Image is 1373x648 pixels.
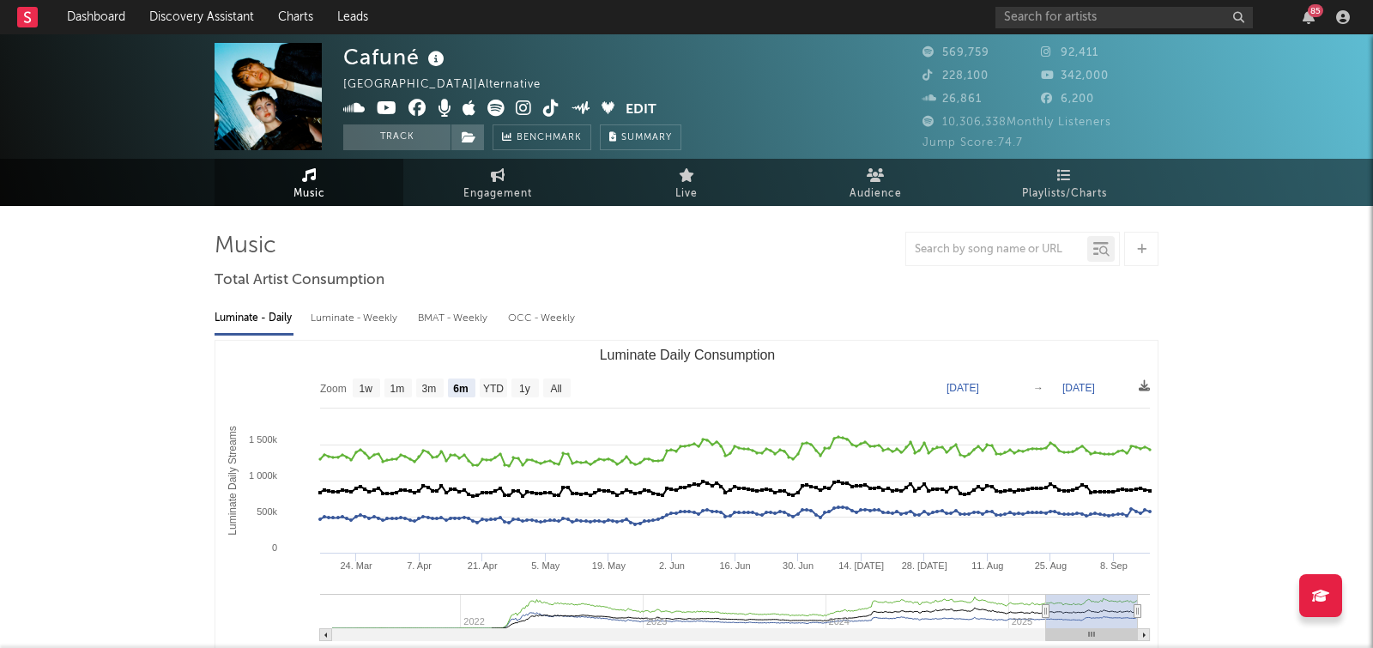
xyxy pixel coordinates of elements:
text: 1 500k [249,434,278,445]
span: 228,100 [922,70,989,82]
div: Luminate - Weekly [311,304,401,333]
span: Live [675,184,698,204]
div: Luminate - Daily [215,304,293,333]
span: Audience [850,184,902,204]
text: 7. Apr [407,560,432,571]
div: BMAT - Weekly [418,304,491,333]
span: 6,200 [1041,94,1094,105]
a: Music [215,159,403,206]
a: Audience [781,159,970,206]
span: Jump Score: 74.7 [922,137,1023,148]
span: Music [293,184,325,204]
text: 21. Apr [468,560,498,571]
a: Engagement [403,159,592,206]
button: 85 [1303,10,1315,24]
text: 1w [360,383,373,395]
text: 5. May [531,560,560,571]
text: 2. Jun [659,560,685,571]
text: YTD [483,383,504,395]
span: 342,000 [1041,70,1109,82]
span: 569,759 [922,47,989,58]
text: Luminate Daily Consumption [600,348,776,362]
text: 24. Mar [340,560,372,571]
span: Summary [621,133,672,142]
text: 3m [422,383,437,395]
text: 1y [519,383,530,395]
span: Total Artist Consumption [215,270,384,291]
text: 28. [DATE] [902,560,947,571]
text: 14. [DATE] [838,560,884,571]
text: [DATE] [1062,382,1095,394]
span: 92,411 [1041,47,1098,58]
text: 1m [390,383,405,395]
input: Search by song name or URL [906,243,1087,257]
span: 10,306,338 Monthly Listeners [922,117,1111,128]
text: → [1033,382,1043,394]
text: 30. Jun [783,560,814,571]
text: Zoom [320,383,347,395]
text: 0 [272,542,277,553]
div: Cafuné [343,43,449,71]
span: Playlists/Charts [1022,184,1107,204]
text: Luminate Daily Streams [227,426,239,535]
text: All [550,383,561,395]
text: 1 000k [249,470,278,481]
text: 19. May [592,560,626,571]
span: 26,861 [922,94,982,105]
span: Benchmark [517,128,582,148]
button: Edit [626,100,656,121]
input: Search for artists [995,7,1253,28]
text: 8. Sep [1100,560,1128,571]
button: Track [343,124,451,150]
text: 500k [257,506,277,517]
text: [DATE] [947,382,979,394]
div: [GEOGRAPHIC_DATA] | Alternative [343,75,560,95]
text: 25. Aug [1035,560,1067,571]
a: Benchmark [493,124,591,150]
button: Summary [600,124,681,150]
text: 6m [453,383,468,395]
span: Engagement [463,184,532,204]
div: OCC - Weekly [508,304,577,333]
div: 85 [1308,4,1323,17]
text: 11. Aug [971,560,1003,571]
text: 16. Jun [719,560,750,571]
a: Live [592,159,781,206]
a: Playlists/Charts [970,159,1158,206]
